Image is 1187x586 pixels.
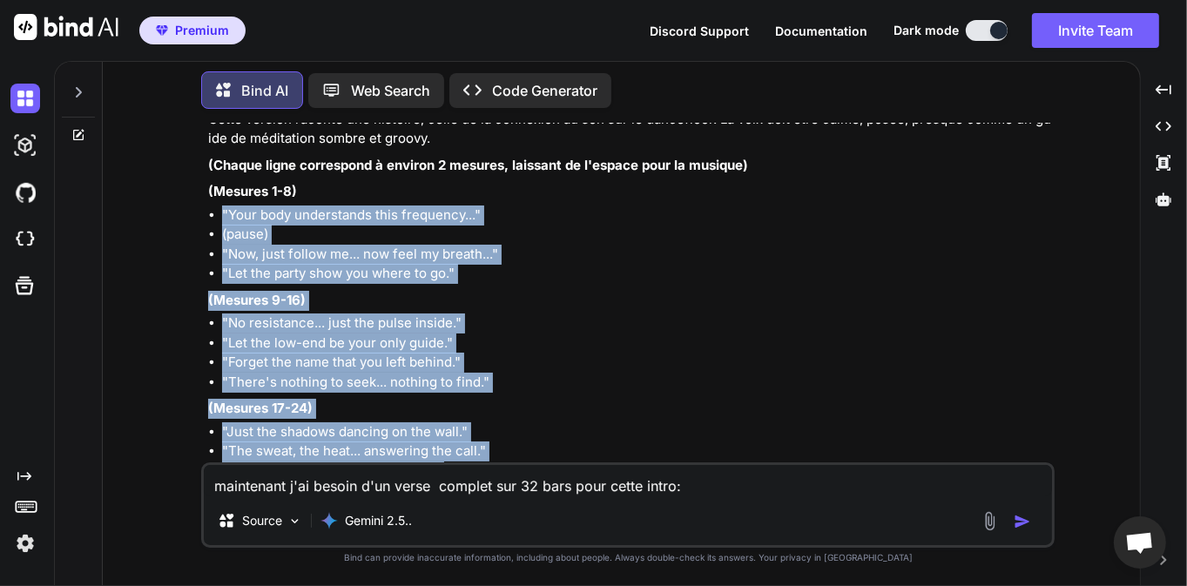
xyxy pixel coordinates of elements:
[287,514,302,529] img: Pick Models
[345,512,412,529] p: Gemini 2.5..
[650,24,749,38] span: Discord Support
[1014,513,1031,530] img: icon
[894,22,959,39] span: Dark mode
[1032,13,1159,48] button: Invite Team
[139,17,246,44] button: premiumPremium
[10,84,40,113] img: darkChat
[242,512,282,529] p: Source
[351,80,430,101] p: Web Search
[222,313,1051,333] li: "No resistance... just the pulse inside."
[10,131,40,160] img: darkAi-studio
[222,353,1051,373] li: "Forget the name that you left behind."
[222,441,1051,461] li: "The sweat, the heat... answering the call."
[156,25,168,36] img: premium
[222,461,1051,482] li: "We move as one... before the fall."
[208,292,306,308] strong: (Mesures 9-16)
[222,333,1051,354] li: "Let the low-end be your only guide."
[775,22,867,40] button: Documentation
[10,178,40,207] img: githubDark
[208,110,1051,149] p: Cette version raconte une histoire, celle de la connexion au son sur le dancefloor. La voix doit ...
[1114,516,1166,569] div: Ouvrir le chat
[10,225,40,254] img: cloudideIcon
[650,22,749,40] button: Discord Support
[775,24,867,38] span: Documentation
[208,400,313,416] strong: (Mesures 17-24)
[175,22,229,39] span: Premium
[222,225,1051,245] li: (pause)
[222,373,1051,393] li: "There's nothing to seek... nothing to find."
[222,422,1051,442] li: "Just the shadows dancing on the wall."
[10,529,40,558] img: settings
[208,157,748,173] strong: (Chaque ligne correspond à environ 2 mesures, laissant de l'espace pour la musique)
[222,245,1051,265] li: "Now, just follow me... now feel my breath..."
[201,551,1055,564] p: Bind can provide inaccurate information, including about people. Always double-check its answers....
[320,512,338,529] img: Gemini 2.5 Pro
[980,511,1000,531] img: attachment
[492,80,597,101] p: Code Generator
[241,80,288,101] p: Bind AI
[14,14,118,40] img: Bind AI
[208,183,297,199] strong: (Mesures 1-8)
[222,205,1051,226] li: "Your body understands this frequency..."
[222,264,1051,284] li: "Let the party show you where to go."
